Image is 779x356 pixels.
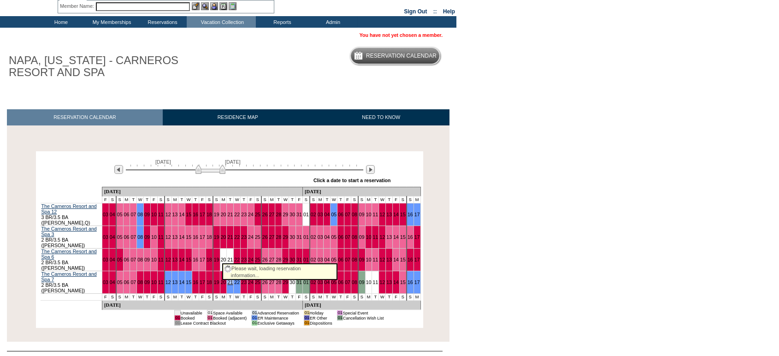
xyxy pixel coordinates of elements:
[283,279,288,285] a: 29
[414,279,420,285] a: 17
[234,257,240,262] a: 22
[109,294,116,301] td: S
[372,212,378,217] a: 11
[213,196,220,203] td: S
[366,257,372,262] a: 10
[7,109,163,125] a: RESERVATION CALENDAR
[318,234,323,240] a: 03
[400,279,406,285] a: 15
[366,165,375,174] img: Next
[103,234,108,240] a: 03
[296,279,302,285] a: 31
[317,196,324,203] td: M
[352,257,357,262] a: 08
[179,279,184,285] a: 14
[414,257,420,262] a: 17
[404,8,427,15] a: Sign Out
[213,294,220,301] td: S
[330,196,337,203] td: W
[255,212,260,217] a: 25
[276,279,281,285] a: 28
[206,196,212,203] td: S
[268,196,275,203] td: M
[234,212,240,217] a: 22
[172,212,178,217] a: 13
[307,16,357,28] td: Admin
[302,294,309,301] td: S
[433,8,437,15] span: ::
[283,234,288,240] a: 29
[150,294,157,301] td: F
[207,257,212,262] a: 18
[282,294,289,301] td: W
[136,16,187,28] td: Reservations
[165,196,171,203] td: S
[171,294,178,301] td: M
[393,196,400,203] td: F
[224,265,231,273] img: spinner.gif
[345,257,350,262] a: 07
[117,279,123,285] a: 05
[102,187,302,196] td: [DATE]
[276,257,281,262] a: 28
[178,294,185,301] td: T
[324,212,330,217] a: 04
[360,32,443,38] span: You have not yet chosen a member.
[102,196,109,203] td: F
[155,159,171,165] span: [DATE]
[289,279,295,285] a: 30
[269,257,275,262] a: 27
[199,294,206,301] td: F
[130,279,136,285] a: 07
[214,257,219,262] a: 19
[261,196,268,203] td: S
[110,257,115,262] a: 04
[116,294,123,301] td: S
[254,294,261,301] td: S
[338,279,343,285] a: 06
[303,279,309,285] a: 01
[137,279,143,285] a: 08
[221,257,226,262] a: 20
[110,234,115,240] a: 04
[227,257,233,262] a: 21
[229,2,236,10] img: b_calculator.gif
[275,196,282,203] td: T
[227,279,233,285] a: 21
[179,257,184,262] a: 14
[137,234,143,240] a: 08
[303,234,309,240] a: 01
[296,257,302,262] a: 31
[248,196,254,203] td: F
[214,279,219,285] a: 19
[413,196,420,203] td: M
[124,212,130,217] a: 06
[171,196,178,203] td: M
[386,279,392,285] a: 13
[41,226,102,249] td: 2 BR/3.5 BA ([PERSON_NAME])
[255,279,260,285] a: 25
[351,196,358,203] td: S
[337,196,344,203] td: T
[234,294,241,301] td: W
[200,279,205,285] a: 17
[379,257,385,262] a: 12
[192,196,199,203] td: T
[109,196,116,203] td: S
[296,212,302,217] a: 31
[221,234,226,240] a: 20
[241,294,248,301] td: T
[151,212,157,217] a: 10
[407,279,413,285] a: 16
[220,294,227,301] td: M
[186,257,191,262] a: 15
[400,257,406,262] a: 15
[123,294,130,301] td: M
[366,279,372,285] a: 10
[41,271,102,294] td: 2 BR/3.5 BA ([PERSON_NAME])
[144,294,151,301] td: T
[158,234,164,240] a: 11
[289,212,295,217] a: 30
[178,196,185,203] td: T
[41,203,97,214] a: The Carneros Resort and Spa 12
